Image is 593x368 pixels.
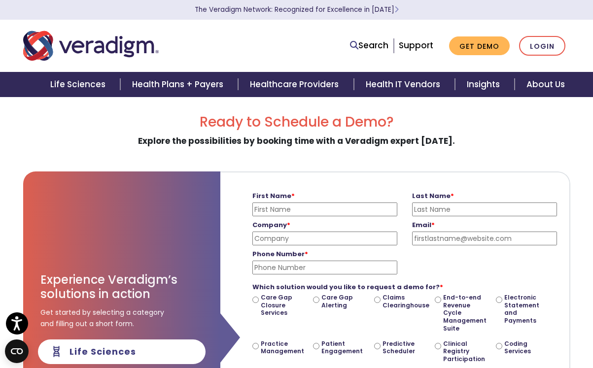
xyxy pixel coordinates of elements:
strong: Explore the possibilities by booking time with a Veradigm expert [DATE]. [138,135,455,147]
a: Health Plans + Payers [120,72,238,97]
span: Learn More [394,5,399,14]
strong: Phone Number [252,249,308,259]
strong: Email [412,220,435,230]
label: End-to-end Revenue Cycle Management Suite [443,294,483,332]
a: Life Sciences [38,72,120,97]
a: About Us [515,72,577,97]
a: Search [350,39,388,52]
strong: Company [252,220,290,230]
button: Open CMP widget [5,339,29,363]
input: Last Name [412,202,557,216]
img: Veradigm logo [23,30,159,62]
h2: Ready to Schedule a Demo? [23,114,570,131]
label: Clinical Registry Participation [443,340,483,363]
a: The Veradigm Network: Recognized for Excellence in [DATE]Learn More [195,5,399,14]
a: Login [519,36,565,56]
strong: Last Name [412,191,454,201]
label: Claims Clearinghouse [383,294,422,309]
a: Health IT Vendors [354,72,455,97]
input: Company [252,232,397,245]
strong: Which solution would you like to request a demo for? [252,282,443,292]
a: Get Demo [449,36,510,56]
input: First Name [252,202,397,216]
label: Care Gap Closure Services [261,294,300,317]
strong: First Name [252,191,295,201]
a: Insights [455,72,515,97]
a: Support [399,39,433,51]
span: Get started by selecting a category and filling out a short form. [40,307,164,329]
label: Patient Engagement [321,340,361,355]
label: Predictive Scheduler [383,340,422,355]
input: firstlastname@website.com [412,232,557,245]
input: Phone Number [252,261,397,274]
label: Electronic Statement and Payments [504,294,544,324]
label: Care Gap Alerting [321,294,361,309]
a: Healthcare Providers [238,72,353,97]
label: Practice Management [261,340,300,355]
iframe: Drift Chat Widget [404,307,581,356]
h3: Experience Veradigm’s solutions in action [40,273,203,301]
